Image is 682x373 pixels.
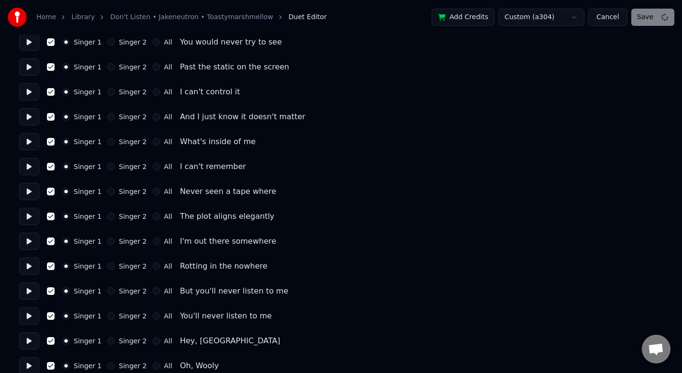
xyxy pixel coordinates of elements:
label: All [164,39,172,45]
label: All [164,188,172,195]
div: You'll never listen to me [180,310,272,322]
span: Duet Editor [289,12,327,22]
label: All [164,338,172,344]
label: Singer 1 [74,64,101,70]
label: All [164,263,172,270]
div: Oh, Wooly [180,360,219,372]
label: All [164,238,172,245]
label: All [164,163,172,170]
label: Singer 1 [74,263,101,270]
label: All [164,64,172,70]
label: Singer 2 [119,163,146,170]
div: Never seen a tape where [180,186,276,197]
a: Library [71,12,95,22]
div: I can't remember [180,161,246,172]
label: Singer 1 [74,188,101,195]
label: Singer 2 [119,89,146,95]
label: Singer 1 [74,238,101,245]
label: Singer 1 [74,89,101,95]
label: Singer 2 [119,238,146,245]
label: Singer 1 [74,39,101,45]
label: Singer 2 [119,64,146,70]
label: Singer 2 [119,313,146,319]
label: Singer 2 [119,362,146,369]
a: Home [36,12,56,22]
label: All [164,362,172,369]
img: youka [8,8,27,27]
label: Singer 1 [74,288,101,294]
div: Hey, [GEOGRAPHIC_DATA] [180,335,280,347]
div: You would never try to see [180,36,282,48]
label: All [164,113,172,120]
label: All [164,288,172,294]
button: Add Credits [432,9,494,26]
label: Singer 2 [119,213,146,220]
div: The plot aligns elegantly [180,211,274,222]
div: I can't control it [180,86,240,98]
label: Singer 2 [119,338,146,344]
label: Singer 1 [74,213,101,220]
a: Don't Listen • Jakeneutron • Toastymarshmellow [110,12,273,22]
div: Past the static on the screen [180,61,289,73]
nav: breadcrumb [36,12,326,22]
label: All [164,313,172,319]
label: All [164,213,172,220]
label: Singer 1 [74,338,101,344]
label: Singer 2 [119,288,146,294]
label: Singer 1 [74,362,101,369]
label: Singer 2 [119,113,146,120]
div: Rotting in the nowhere [180,260,268,272]
label: Singer 2 [119,138,146,145]
label: Singer 1 [74,313,101,319]
button: Cancel [588,9,627,26]
label: Singer 1 [74,113,101,120]
label: Singer 2 [119,263,146,270]
label: Singer 2 [119,39,146,45]
div: And I just know it doesn't matter [180,111,305,123]
div: What's inside of me [180,136,256,147]
label: Singer 1 [74,138,101,145]
div: I'm out there somewhere [180,236,276,247]
label: All [164,138,172,145]
div: Open chat [642,335,671,363]
label: Singer 2 [119,188,146,195]
label: Singer 1 [74,163,101,170]
label: All [164,89,172,95]
div: But you'll never listen to me [180,285,288,297]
